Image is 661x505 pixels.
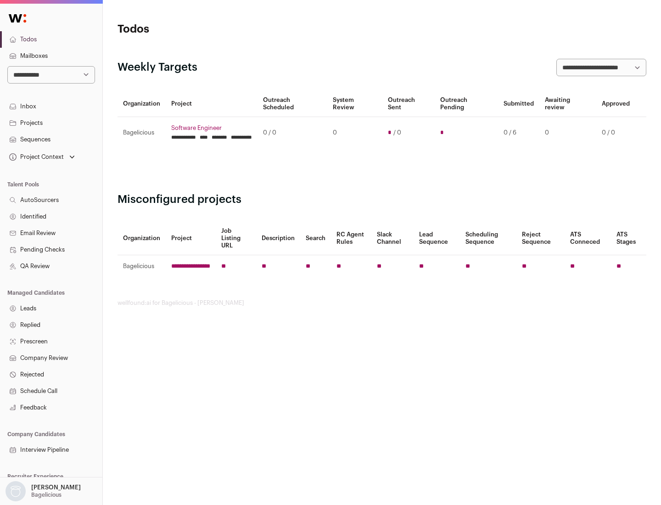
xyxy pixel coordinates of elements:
th: Organization [118,222,166,255]
a: Software Engineer [171,124,252,132]
button: Open dropdown [4,481,83,501]
h2: Weekly Targets [118,60,197,75]
th: Description [256,222,300,255]
th: Search [300,222,331,255]
footer: wellfound:ai for Bagelicious - [PERSON_NAME] [118,299,646,307]
th: ATS Conneced [565,222,611,255]
td: 0 [327,117,382,149]
th: Reject Sequence [516,222,565,255]
th: Approved [596,91,635,117]
td: Bagelicious [118,255,166,278]
h2: Misconfigured projects [118,192,646,207]
td: 0 / 0 [258,117,327,149]
th: Submitted [498,91,539,117]
th: Outreach Pending [435,91,498,117]
p: [PERSON_NAME] [31,484,81,491]
th: Outreach Sent [382,91,435,117]
th: Organization [118,91,166,117]
td: 0 [539,117,596,149]
td: 0 / 6 [498,117,539,149]
th: System Review [327,91,382,117]
h1: Todos [118,22,294,37]
th: Job Listing URL [216,222,256,255]
img: nopic.png [6,481,26,501]
th: Outreach Scheduled [258,91,327,117]
button: Open dropdown [7,151,77,163]
img: Wellfound [4,9,31,28]
div: Project Context [7,153,64,161]
th: RC Agent Rules [331,222,371,255]
th: Slack Channel [371,222,414,255]
th: Project [166,222,216,255]
th: Project [166,91,258,117]
th: Awaiting review [539,91,596,117]
th: Lead Sequence [414,222,460,255]
td: 0 / 0 [596,117,635,149]
span: / 0 [393,129,401,136]
td: Bagelicious [118,117,166,149]
th: Scheduling Sequence [460,222,516,255]
th: ATS Stages [611,222,646,255]
p: Bagelicious [31,491,62,499]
